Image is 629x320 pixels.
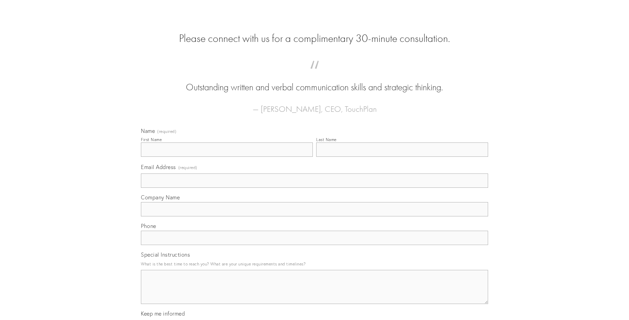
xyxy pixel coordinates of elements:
span: (required) [157,129,176,134]
blockquote: Outstanding written and verbal communication skills and strategic thinking. [152,67,477,94]
span: (required) [178,163,197,172]
div: Last Name [316,137,337,142]
p: What is the best time to reach you? What are your unique requirements and timelines? [141,259,488,269]
span: Phone [141,223,156,229]
span: Email Address [141,164,176,170]
span: Company Name [141,194,180,201]
span: Special Instructions [141,251,190,258]
span: Keep me informed [141,310,185,317]
h2: Please connect with us for a complimentary 30-minute consultation. [141,32,488,45]
span: “ [152,67,477,81]
figcaption: — [PERSON_NAME], CEO, TouchPlan [152,94,477,116]
span: Name [141,127,155,134]
div: First Name [141,137,162,142]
